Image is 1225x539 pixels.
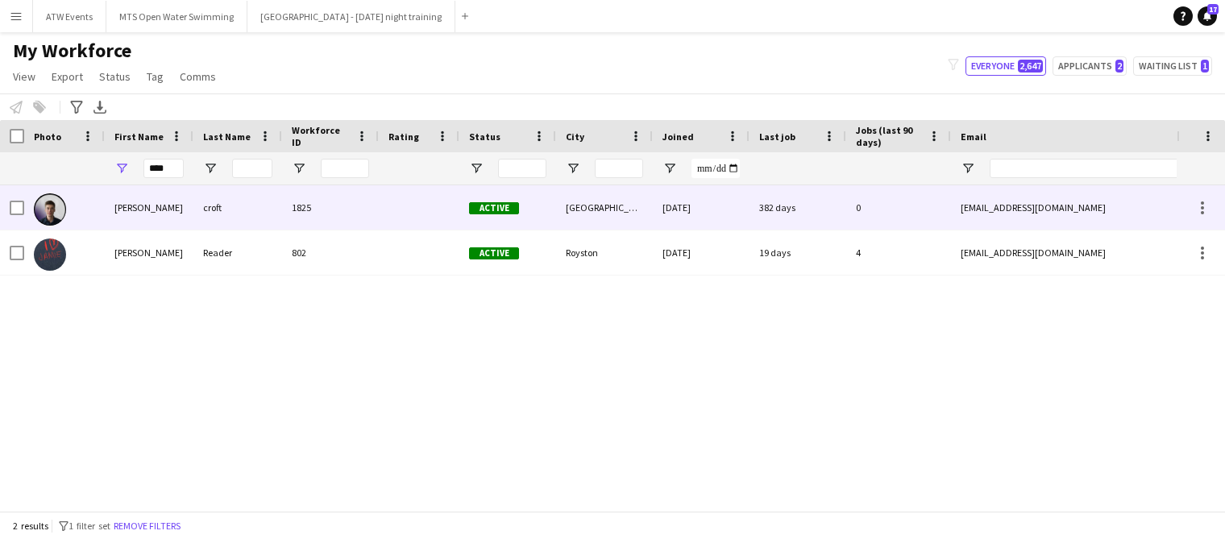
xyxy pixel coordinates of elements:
[469,247,519,259] span: Active
[247,1,455,32] button: [GEOGRAPHIC_DATA] - [DATE] night training
[1133,56,1212,76] button: Waiting list1
[282,185,379,230] div: 1825
[34,238,66,271] img: Joey Reader
[662,161,677,176] button: Open Filter Menu
[193,185,282,230] div: croft
[282,230,379,275] div: 802
[203,131,251,143] span: Last Name
[69,520,110,532] span: 1 filter set
[965,56,1046,76] button: Everyone2,647
[566,131,584,143] span: City
[105,185,193,230] div: [PERSON_NAME]
[1201,60,1209,73] span: 1
[147,69,164,84] span: Tag
[99,69,131,84] span: Status
[1018,60,1043,73] span: 2,647
[846,185,951,230] div: 0
[203,161,218,176] button: Open Filter Menu
[653,185,750,230] div: [DATE]
[498,159,546,178] input: Status Filter Input
[140,66,170,87] a: Tag
[846,230,951,275] div: 4
[1115,60,1123,73] span: 2
[556,230,653,275] div: Royston
[114,161,129,176] button: Open Filter Menu
[6,66,42,87] a: View
[33,1,106,32] button: ATW Events
[469,161,484,176] button: Open Filter Menu
[595,159,643,178] input: City Filter Input
[67,97,86,117] app-action-btn: Advanced filters
[566,161,580,176] button: Open Filter Menu
[653,230,750,275] div: [DATE]
[173,66,222,87] a: Comms
[759,131,795,143] span: Last job
[110,517,184,535] button: Remove filters
[90,97,110,117] app-action-btn: Export XLSX
[856,124,922,148] span: Jobs (last 90 days)
[292,124,350,148] span: Workforce ID
[1053,56,1127,76] button: Applicants2
[556,185,653,230] div: [GEOGRAPHIC_DATA]
[469,131,500,143] span: Status
[750,185,846,230] div: 382 days
[34,131,61,143] span: Photo
[93,66,137,87] a: Status
[1198,6,1217,26] a: 17
[34,193,66,226] img: joey croft
[961,131,986,143] span: Email
[961,161,975,176] button: Open Filter Menu
[292,161,306,176] button: Open Filter Menu
[52,69,83,84] span: Export
[750,230,846,275] div: 19 days
[469,202,519,214] span: Active
[143,159,184,178] input: First Name Filter Input
[13,69,35,84] span: View
[1207,4,1219,15] span: 17
[180,69,216,84] span: Comms
[662,131,694,143] span: Joined
[114,131,164,143] span: First Name
[106,1,247,32] button: MTS Open Water Swimming
[321,159,369,178] input: Workforce ID Filter Input
[13,39,131,63] span: My Workforce
[691,159,740,178] input: Joined Filter Input
[388,131,419,143] span: Rating
[193,230,282,275] div: Reader
[232,159,272,178] input: Last Name Filter Input
[45,66,89,87] a: Export
[105,230,193,275] div: [PERSON_NAME]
